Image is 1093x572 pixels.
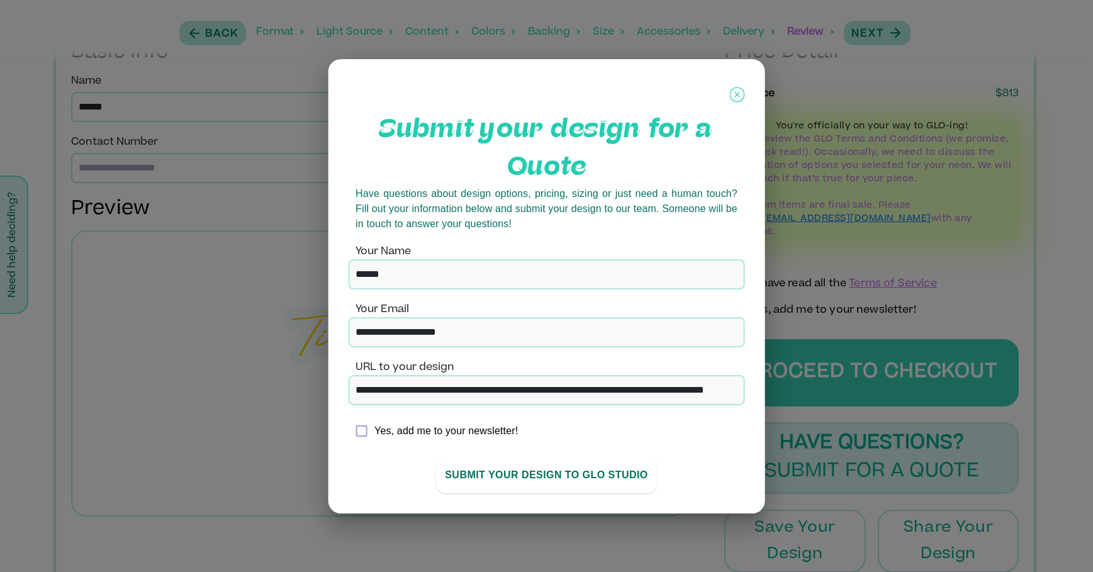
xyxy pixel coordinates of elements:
[348,186,745,232] p: Have questions about design options, pricing, sizing or just need a human touch? Fill out your in...
[348,111,745,186] p: Submit your design for a Quote
[374,423,518,439] p: Yes, add me to your newsletter!
[435,457,658,493] button: SUBMIT YOUR DESIGN TO GLO stUdio
[348,302,745,317] label: Your Email
[348,360,745,375] label: URL to your design
[1030,512,1093,572] iframe: Chat Widget
[348,244,745,259] label: Your Name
